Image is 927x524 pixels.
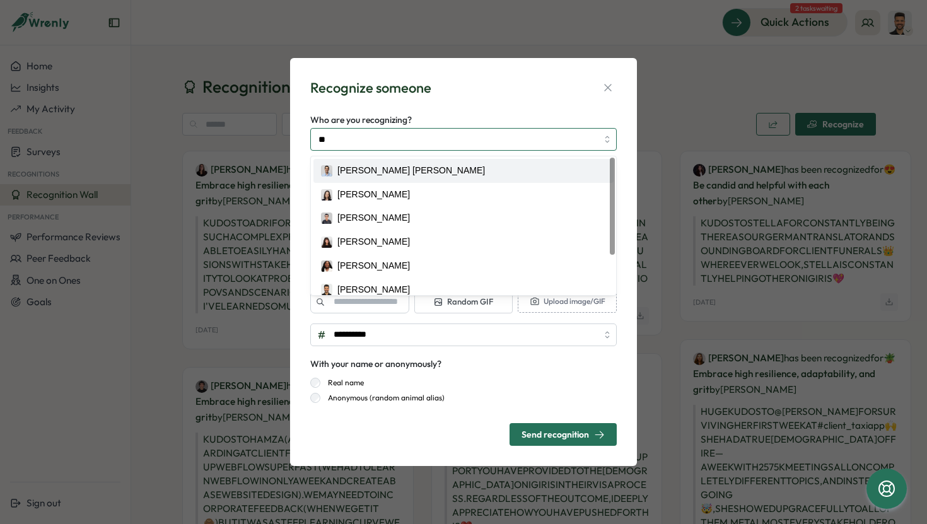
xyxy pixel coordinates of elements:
[337,259,410,273] div: [PERSON_NAME]
[320,393,445,403] label: Anonymous (random animal alias)
[321,260,332,272] img: Laissa Duclos
[310,114,412,127] label: Who are you recognizing?
[414,291,513,313] button: Random GIF
[337,235,410,249] div: [PERSON_NAME]
[320,378,364,388] label: Real name
[310,358,441,371] div: With your name or anonymously?
[310,78,431,98] div: Recognize someone
[321,284,332,295] img: Sagar Verma
[433,296,493,308] span: Random GIF
[522,429,605,440] div: Send recognition
[337,283,410,297] div: [PERSON_NAME]
[321,213,332,224] img: Hasan Naqvi
[321,236,332,248] img: Kelly Rosa
[337,188,410,202] div: [PERSON_NAME]
[337,211,410,225] div: [PERSON_NAME]
[510,423,617,446] button: Send recognition
[321,189,332,201] img: Elisabetta ​Casagrande
[321,165,332,177] img: Deniz Basak Dogan
[337,164,485,178] div: [PERSON_NAME] [PERSON_NAME]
